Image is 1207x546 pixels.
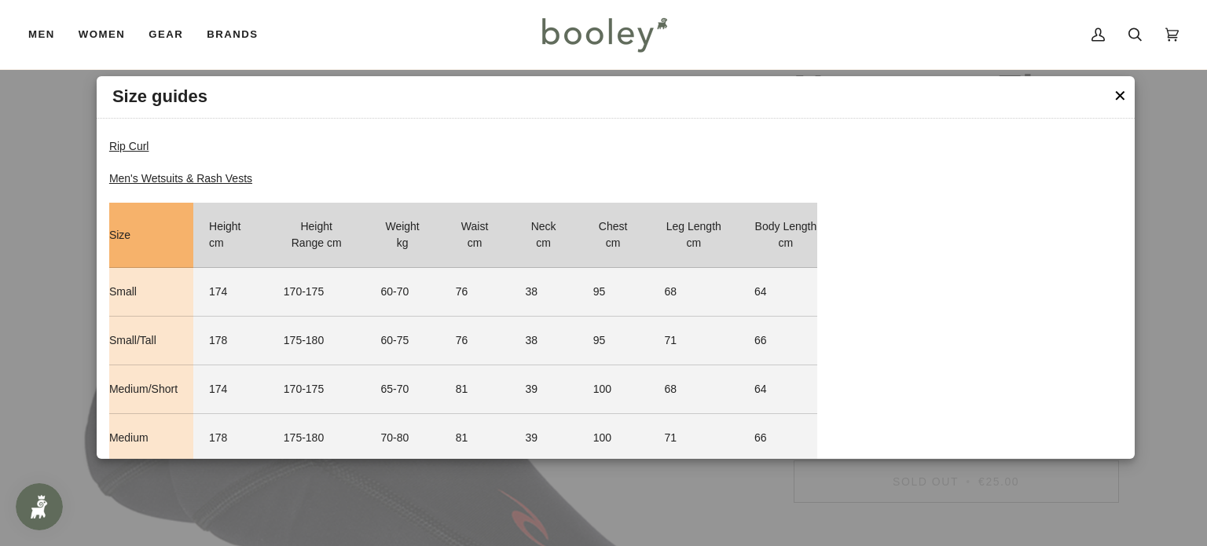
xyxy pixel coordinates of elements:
td: 39 [509,414,577,463]
th: Height cm [193,203,268,268]
th: Leg Length cm [649,203,739,268]
td: 76 [440,317,510,365]
td: Small/Tall [109,317,193,365]
td: 81 [440,414,510,463]
td: 174 [193,365,268,414]
span: Women [79,27,125,42]
strong: Rip Curl [109,140,149,152]
td: 71 [649,414,739,463]
span: Brands [207,27,258,42]
u: Men's Wetsuits & Rash Vests [109,172,252,185]
strong: Size [109,229,130,241]
strong: y Length cm [775,220,817,249]
td: 68 [649,268,739,317]
td: 170-175 [268,365,365,414]
img: Booley [535,12,673,57]
td: 60-70 [365,268,440,317]
td: 65-70 [365,365,440,414]
td: 68 [649,365,739,414]
td: Medium [109,414,193,463]
iframe: Button to open loyalty program pop-up [16,483,63,530]
td: 66 [739,317,817,365]
td: 81 [440,365,510,414]
th: Chest cm [578,203,649,268]
td: 100 [578,365,649,414]
td: 71 [649,317,739,365]
td: 70-80 [365,414,440,463]
td: 39 [509,365,577,414]
td: 64 [739,268,817,317]
td: 175-180 [268,414,365,463]
td: 175-180 [268,317,365,365]
th: Height Range cm [268,203,365,268]
td: 66 [739,414,817,463]
td: 170-175 [268,268,365,317]
td: Medium/Short [109,365,193,414]
td: 178 [193,317,268,365]
td: 38 [509,268,577,317]
header: Size guides [97,76,1135,119]
td: Small [109,268,193,317]
td: 38 [509,317,577,365]
td: 60-75 [365,317,440,365]
td: 95 [578,317,649,365]
th: Waist cm [440,203,510,268]
button: ✕ [1113,84,1127,108]
td: 178 [193,414,268,463]
td: 64 [739,365,817,414]
th: Weight kg [365,203,440,268]
td: 76 [440,268,510,317]
td: 95 [578,268,649,317]
strong: Bod [755,220,775,233]
span: Gear [149,27,183,42]
th: Neck cm [509,203,577,268]
span: Men [28,27,55,42]
td: 100 [578,414,649,463]
td: 174 [193,268,268,317]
